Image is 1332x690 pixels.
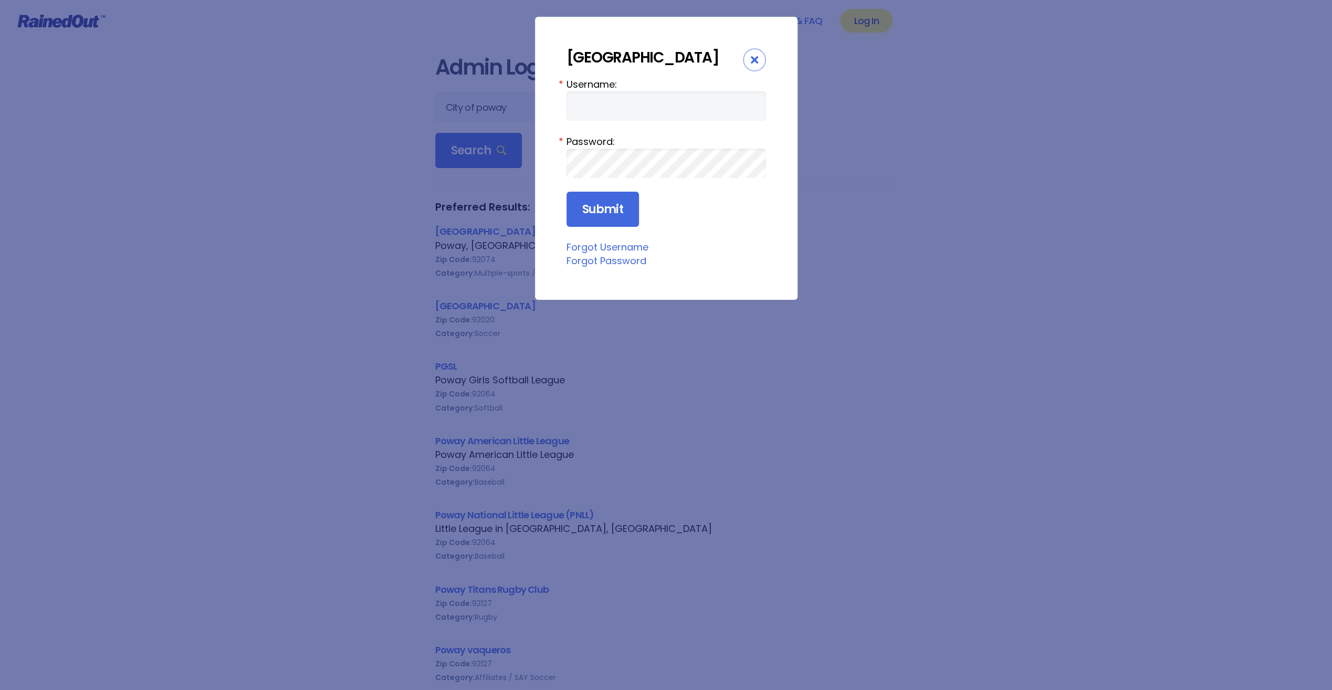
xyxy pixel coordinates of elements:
label: Password: [567,134,766,149]
div: [GEOGRAPHIC_DATA] [567,48,743,67]
input: Submit [567,192,639,227]
a: Forgot Password [567,254,646,267]
a: Forgot Username [567,241,648,254]
label: Username: [567,77,766,91]
div: Close [743,48,766,71]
